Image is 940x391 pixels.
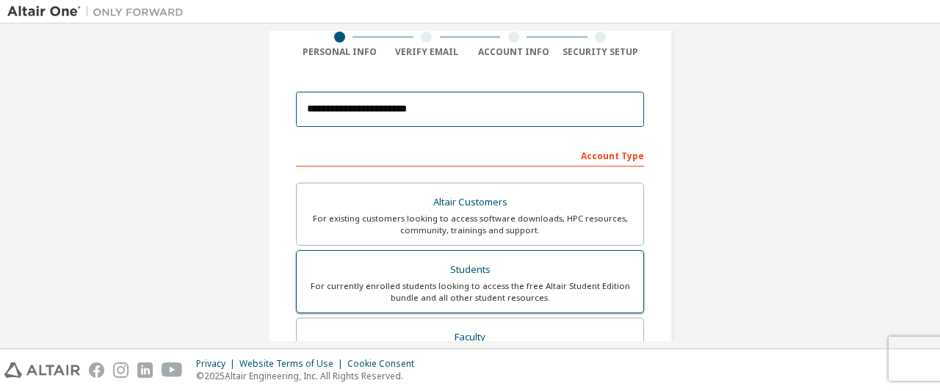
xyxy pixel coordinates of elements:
img: altair_logo.svg [4,362,80,378]
div: Security Setup [557,46,645,58]
div: For existing customers looking to access software downloads, HPC resources, community, trainings ... [305,213,634,236]
div: Altair Customers [305,192,634,213]
img: Altair One [7,4,191,19]
div: Website Terms of Use [239,358,347,370]
img: youtube.svg [162,362,183,378]
div: Personal Info [296,46,383,58]
div: For currently enrolled students looking to access the free Altair Student Edition bundle and all ... [305,280,634,304]
div: Students [305,260,634,280]
img: instagram.svg [113,362,129,378]
div: Cookie Consent [347,358,423,370]
img: facebook.svg [89,362,104,378]
div: Privacy [196,358,239,370]
p: © 2025 Altair Engineering, Inc. All Rights Reserved. [196,370,423,382]
div: Faculty [305,327,634,348]
div: Account Info [470,46,557,58]
img: linkedin.svg [137,362,153,378]
div: Verify Email [383,46,471,58]
div: Account Type [296,143,644,167]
